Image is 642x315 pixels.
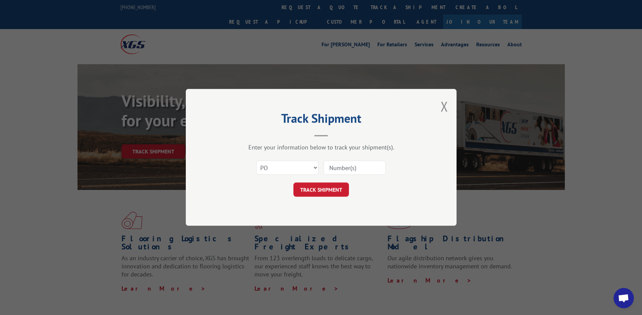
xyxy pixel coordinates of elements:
h2: Track Shipment [220,114,423,126]
input: Number(s) [324,161,386,175]
button: Close modal [441,97,448,115]
button: TRACK SHIPMENT [293,183,349,197]
div: Open chat [614,288,634,308]
div: Enter your information below to track your shipment(s). [220,144,423,151]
